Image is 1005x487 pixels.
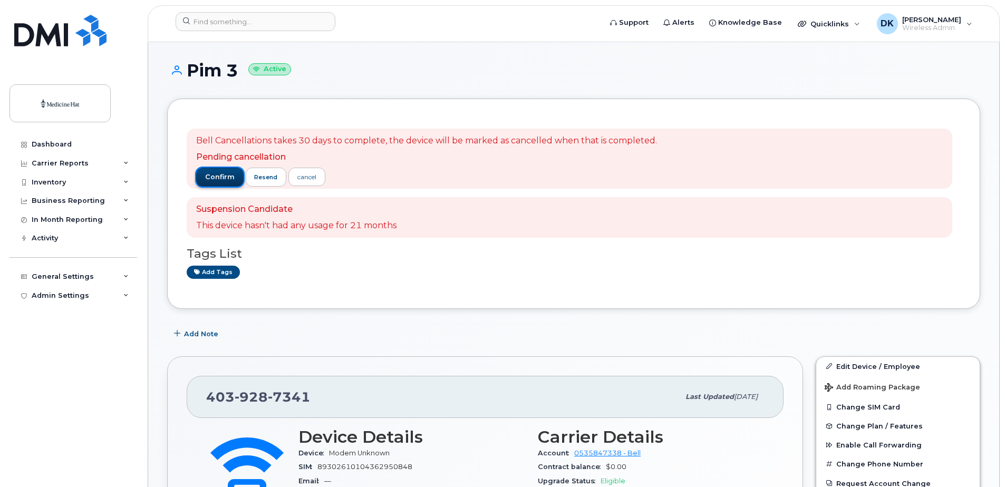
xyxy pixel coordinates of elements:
span: Contract balance [538,463,606,471]
span: — [324,477,331,485]
h3: Carrier Details [538,427,765,446]
span: Device [298,449,329,457]
small: Active [248,63,291,75]
span: SIM [298,463,317,471]
span: 89302610104362950848 [317,463,412,471]
span: Change Plan / Features [836,422,923,430]
span: Add Roaming Package [825,383,920,393]
span: Enable Call Forwarding [836,441,922,449]
span: Account [538,449,574,457]
p: Bell Cancellations takes 30 days to complete, the device will be marked as cancelled when that is... [196,135,657,147]
button: Change Phone Number [816,454,980,473]
span: Email [298,477,324,485]
span: resend [254,173,277,181]
button: Change SIM Card [816,397,980,416]
p: Suspension Candidate [196,203,397,216]
span: Add Note [184,329,218,339]
h1: Pim 3 [167,61,980,80]
span: Eligible [601,477,625,485]
span: Last updated [685,393,734,401]
a: cancel [288,168,325,186]
button: Change Plan / Features [816,416,980,435]
button: Enable Call Forwarding [816,435,980,454]
span: 928 [235,389,268,405]
span: Modem Unknown [329,449,390,457]
span: Upgrade Status [538,477,601,485]
p: This device hasn't had any usage for 21 months [196,220,397,232]
button: resend [246,168,287,187]
span: 403 [206,389,311,405]
a: Edit Device / Employee [816,357,980,376]
span: [DATE] [734,393,758,401]
button: Add Note [167,325,227,344]
span: 7341 [268,389,311,405]
span: $0.00 [606,463,626,471]
p: Pending cancellation [196,151,657,163]
div: cancel [297,172,316,182]
button: confirm [196,168,244,187]
span: confirm [205,172,235,182]
a: Add tags [187,266,240,279]
h3: Tags List [187,247,961,260]
a: 0535847338 - Bell [574,449,641,457]
h3: Device Details [298,427,525,446]
button: Add Roaming Package [816,376,980,397]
